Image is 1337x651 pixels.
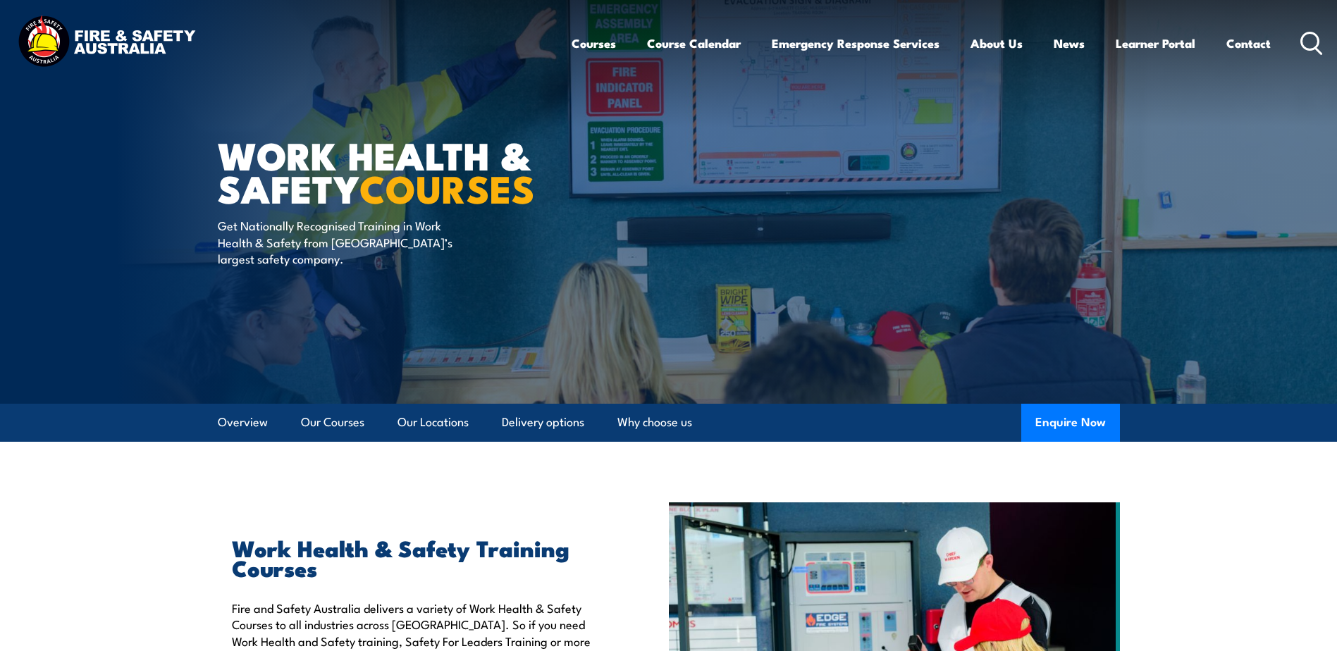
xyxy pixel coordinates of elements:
strong: COURSES [359,158,535,216]
h2: Work Health & Safety Training Courses [232,538,604,577]
a: Our Locations [398,404,469,441]
a: Overview [218,404,268,441]
a: Contact [1226,25,1271,62]
p: Get Nationally Recognised Training in Work Health & Safety from [GEOGRAPHIC_DATA]’s largest safet... [218,217,475,266]
a: Emergency Response Services [772,25,939,62]
a: Why choose us [617,404,692,441]
a: News [1054,25,1085,62]
a: Course Calendar [647,25,741,62]
a: About Us [971,25,1023,62]
a: Courses [572,25,616,62]
a: Delivery options [502,404,584,441]
a: Learner Portal [1116,25,1195,62]
button: Enquire Now [1021,404,1120,442]
a: Our Courses [301,404,364,441]
h1: Work Health & Safety [218,138,566,204]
